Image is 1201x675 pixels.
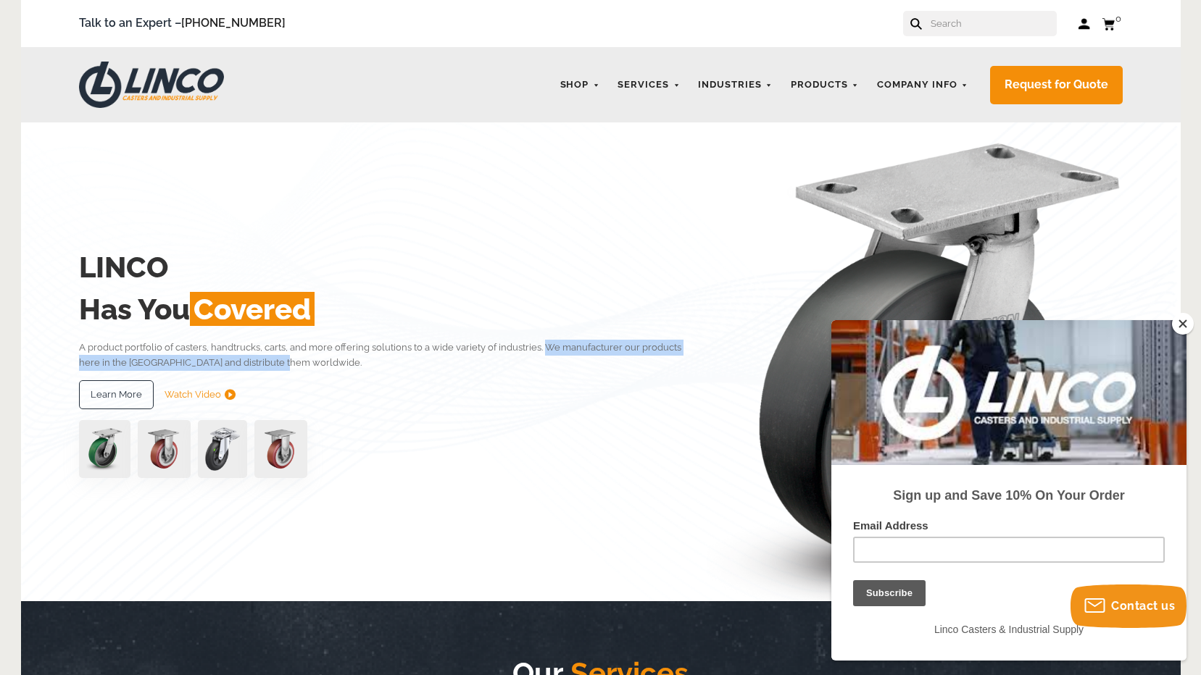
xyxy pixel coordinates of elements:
a: Log in [1079,17,1091,31]
img: capture-59611-removebg-preview-1.png [254,420,307,478]
img: linco_caster [707,122,1123,601]
a: Request for Quote [990,66,1123,104]
button: Close [1172,313,1194,335]
img: subtract.png [225,389,236,400]
span: Linco Casters & Industrial Supply [103,303,252,315]
a: Products [784,71,866,99]
span: Talk to an Expert – [79,14,286,33]
a: Industries [691,71,780,99]
p: A product portfolio of casters, handtrucks, carts, and more offering solutions to a wide variety ... [79,340,703,371]
a: Services [610,71,687,99]
button: Contact us [1071,584,1187,628]
a: Company Info [870,71,976,99]
a: 0 [1102,14,1123,33]
img: LINCO CASTERS & INDUSTRIAL SUPPLY [79,62,224,108]
span: 0 [1115,13,1121,24]
img: lvwpp200rst849959jpg-30522-removebg-preview-1.png [198,420,247,478]
input: Subscribe [22,260,94,286]
a: Learn More [79,380,154,409]
strong: Sign up and Save 10% On Your Order [62,168,293,183]
h2: LINCO [79,246,703,288]
h2: Has You [79,288,703,330]
a: Shop [553,71,607,99]
span: Contact us [1111,599,1175,613]
span: Covered [190,292,315,326]
a: Watch Video [165,380,236,409]
img: capture-59611-removebg-preview-1.png [138,420,191,478]
img: pn3orx8a-94725-1-1-.png [79,420,130,478]
label: Email Address [22,199,333,217]
input: Search [929,11,1057,36]
a: [PHONE_NUMBER] [181,16,286,30]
